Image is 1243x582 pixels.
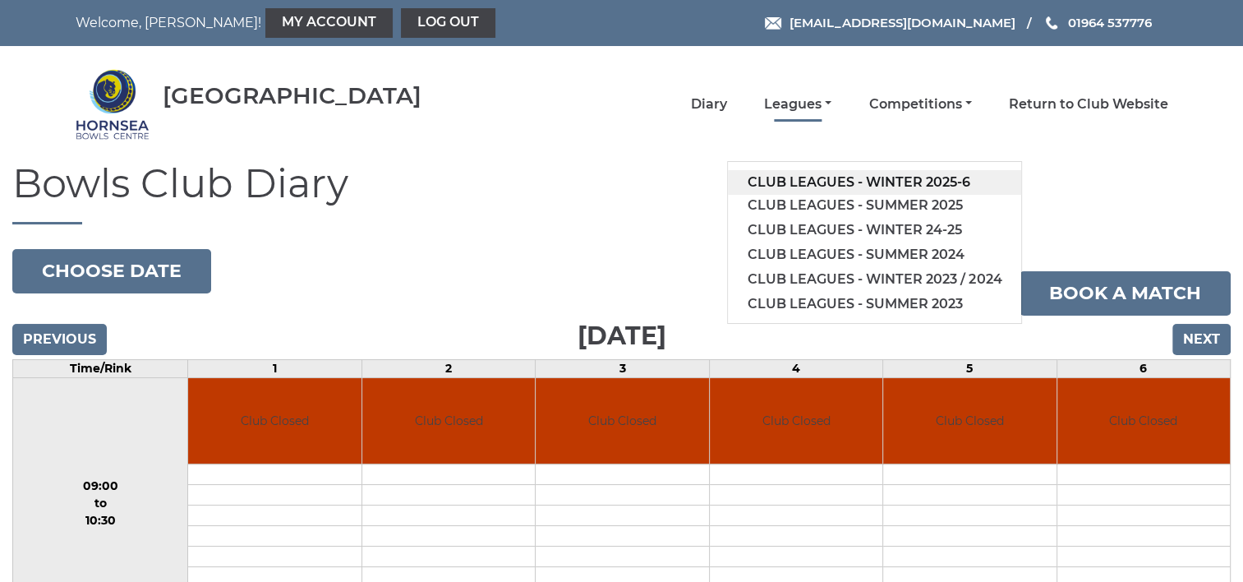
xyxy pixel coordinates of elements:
[709,359,882,377] td: 4
[76,8,517,38] nav: Welcome, [PERSON_NAME]!
[1057,359,1231,377] td: 6
[691,95,727,113] a: Diary
[13,359,188,377] td: Time/Rink
[883,359,1057,377] td: 5
[883,378,1056,464] td: Club Closed
[1020,271,1231,316] a: Book a match
[765,17,781,30] img: Email
[188,378,361,464] td: Club Closed
[728,242,1021,267] a: Club leagues - Summer 2024
[12,249,211,293] button: Choose date
[362,378,535,464] td: Club Closed
[728,292,1021,316] a: Club leagues - Summer 2023
[728,267,1021,292] a: Club leagues - Winter 2023 / 2024
[401,8,495,38] a: Log out
[1043,13,1151,32] a: Phone us 01964 537776
[536,378,708,464] td: Club Closed
[1009,95,1168,113] a: Return to Club Website
[76,67,150,141] img: Hornsea Bowls Centre
[1067,15,1151,30] span: 01964 537776
[728,193,1021,218] a: Club leagues - Summer 2025
[789,15,1015,30] span: [EMAIL_ADDRESS][DOMAIN_NAME]
[12,162,1231,224] h1: Bowls Club Diary
[536,359,709,377] td: 3
[727,161,1022,324] ul: Leagues
[1046,16,1057,30] img: Phone us
[728,170,1021,195] a: Club leagues - Winter 2025-6
[188,359,361,377] td: 1
[12,324,107,355] input: Previous
[361,359,535,377] td: 2
[728,218,1021,242] a: Club leagues - Winter 24-25
[265,8,393,38] a: My Account
[163,83,421,109] div: [GEOGRAPHIC_DATA]
[868,95,971,113] a: Competitions
[765,13,1015,32] a: Email [EMAIL_ADDRESS][DOMAIN_NAME]
[764,95,831,113] a: Leagues
[710,378,882,464] td: Club Closed
[1172,324,1231,355] input: Next
[1057,378,1231,464] td: Club Closed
